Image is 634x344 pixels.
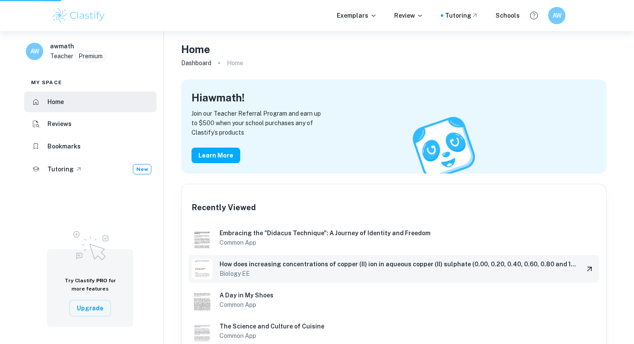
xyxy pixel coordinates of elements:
p: Premium [78,51,103,61]
h6: Biology EE [220,269,577,278]
img: Upgrade to Pro [69,226,112,263]
h6: Try Clastify for more features [57,277,123,293]
a: Reviews [24,114,157,135]
a: Tutoring [445,11,478,20]
button: Help and Feedback [527,8,541,23]
h6: awmath [50,41,74,51]
a: Dashboard [181,57,211,69]
p: Home [227,58,243,68]
h6: How does increasing concentrations of copper (II) ion in aqueous copper (II) sulphate (0.00, 0.20... [220,259,577,269]
a: undefined Common App example thumbnail: A Day in My ShoesA Day in My Shoes Common App [188,286,599,314]
a: undefined Common App example thumbnail: Embracing the "Didacus Technique": A JouEmbracing the "Di... [188,224,599,252]
h6: Reviews [47,119,72,129]
button: AW [548,7,565,24]
h4: Home [181,41,210,57]
h6: Common App [220,300,577,309]
h6: Recently Viewed [192,202,256,214]
span: PRO [96,278,107,284]
img: Biology EE example thumbnail: How does increasing concentrations of co [192,259,213,279]
h6: Embracing the "Didacus Technique": A Journey of Identity and Freedom [220,228,577,238]
img: Clastify logo [51,7,106,24]
span: New [133,165,151,173]
h6: AW [30,47,40,56]
button: Upgrade [69,300,111,316]
p: Teacher [50,51,73,61]
img: undefined Common App example thumbnail: A Day in My Shoes [192,290,213,310]
a: Home [24,92,157,112]
img: undefined Common App example thumbnail: Embracing the "Didacus Technique": A Jou [192,227,213,248]
h6: Tutoring [47,164,74,174]
h6: AW [552,11,562,20]
h6: Common App [220,238,577,247]
h6: The Science and Culture of Cuisine [220,322,577,331]
a: TutoringNew [24,158,157,180]
img: undefined Common App example thumbnail: The Science and Culture of Cuisine [192,321,213,341]
p: Join our Teacher Referral Program and earn up to $500 when your school purchases any of Clastify’... [191,109,596,137]
h6: A Day in My Shoes [220,290,577,300]
span: My space [31,79,62,86]
h4: Hi awmath ! [191,90,245,105]
a: Bookmarks [24,136,157,157]
h6: Bookmarks [47,142,81,151]
p: Review [394,11,424,20]
h6: Home [47,97,64,107]
p: Exemplars [337,11,377,20]
a: Schools [496,11,520,20]
h6: Common App [220,331,577,341]
button: Learn more [191,148,240,163]
a: Biology EE example thumbnail: How does increasing concentrations of coHow does increasing concent... [188,255,599,283]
